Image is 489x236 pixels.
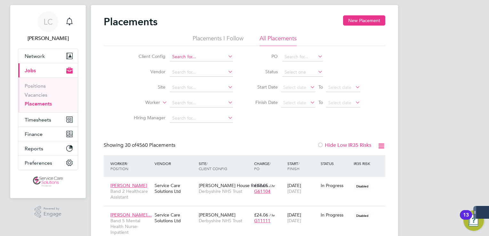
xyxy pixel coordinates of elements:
[286,158,319,174] div: Start
[170,114,233,123] input: Search for...
[254,183,268,188] span: £17.05
[109,158,153,174] div: Worker
[104,142,177,149] div: Showing
[170,52,233,61] input: Search for...
[269,213,275,217] span: / hr
[463,210,484,231] button: Open Resource Center, 13 new notifications
[321,212,351,218] div: In Progress
[25,83,46,89] a: Positions
[25,101,52,107] a: Placements
[283,84,306,90] span: Select date
[286,209,319,227] div: [DATE]
[343,15,385,26] button: New Placement
[269,183,275,188] span: / hr
[249,99,278,105] label: Finish Date
[317,98,325,106] span: To
[317,83,325,91] span: To
[354,211,371,220] span: Disabled
[33,177,63,187] img: servicecare-logo-retina.png
[109,179,385,185] a: [PERSON_NAME]Band 2 Healthcare AssistantService Care Solutions Ltd[PERSON_NAME] House Residen…Der...
[254,218,270,224] span: G11111
[249,84,278,90] label: Start Date
[170,83,233,92] input: Search for...
[10,5,86,198] nav: Main navigation
[260,35,297,46] li: All Placements
[109,208,385,214] a: [PERSON_NAME]…Band 5 Mental Health Nurse-InpatientService Care Solutions Ltd[PERSON_NAME]Derbyshi...
[199,161,227,171] span: / Client Config
[25,53,45,59] span: Network
[328,84,351,90] span: Select date
[319,158,352,169] div: Status
[25,131,43,137] span: Finance
[129,53,165,59] label: Client Config
[18,77,78,112] div: Jobs
[110,183,147,188] span: [PERSON_NAME]
[287,161,300,171] span: / Finish
[25,160,52,166] span: Preferences
[125,142,175,148] span: 4560 Placements
[317,142,371,148] label: Hide Low IR35 Risks
[199,183,272,188] span: [PERSON_NAME] House Residen…
[287,218,301,224] span: [DATE]
[110,218,151,235] span: Band 5 Mental Health Nurse-Inpatient
[25,67,36,74] span: Jobs
[463,215,469,223] div: 13
[129,69,165,75] label: Vendor
[18,127,78,141] button: Finance
[18,177,78,187] a: Go to home page
[282,68,323,77] input: Select one
[129,115,165,121] label: Hiring Manager
[199,188,251,194] span: Derbyshire NHS Trust
[249,69,278,75] label: Status
[110,161,128,171] span: / Position
[44,211,61,217] span: Engage
[352,158,374,169] div: IR35 Risk
[254,161,271,171] span: / PO
[110,188,151,200] span: Band 2 Healthcare Assistant
[170,98,233,107] input: Search for...
[287,188,301,194] span: [DATE]
[153,209,197,227] div: Service Care Solutions Ltd
[18,113,78,127] button: Timesheets
[282,52,323,61] input: Search for...
[153,158,197,169] div: Vendor
[197,158,253,174] div: Site
[354,182,371,190] span: Disabled
[25,92,47,98] a: Vacancies
[286,179,319,197] div: [DATE]
[328,100,351,106] span: Select date
[18,156,78,170] button: Preferences
[254,188,270,194] span: G61104
[25,146,43,152] span: Reports
[18,63,78,77] button: Jobs
[129,84,165,90] label: Site
[44,18,53,26] span: LC
[193,35,244,46] li: Placements I Follow
[18,49,78,63] button: Network
[153,179,197,197] div: Service Care Solutions Ltd
[253,158,286,174] div: Charge
[123,99,160,106] label: Worker
[249,53,278,59] label: PO
[44,206,61,211] span: Powered by
[170,68,233,77] input: Search for...
[18,141,78,155] button: Reports
[321,183,351,188] div: In Progress
[283,100,306,106] span: Select date
[110,212,152,218] span: [PERSON_NAME]…
[25,117,51,123] span: Timesheets
[254,212,268,218] span: £24.06
[18,12,78,42] a: LC[PERSON_NAME]
[199,218,251,224] span: Derbyshire NHS Trust
[35,206,62,218] a: Powered byEngage
[18,35,78,42] span: Lee Clayton
[104,15,157,28] h2: Placements
[199,212,236,218] span: [PERSON_NAME]
[125,142,136,148] span: 30 of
